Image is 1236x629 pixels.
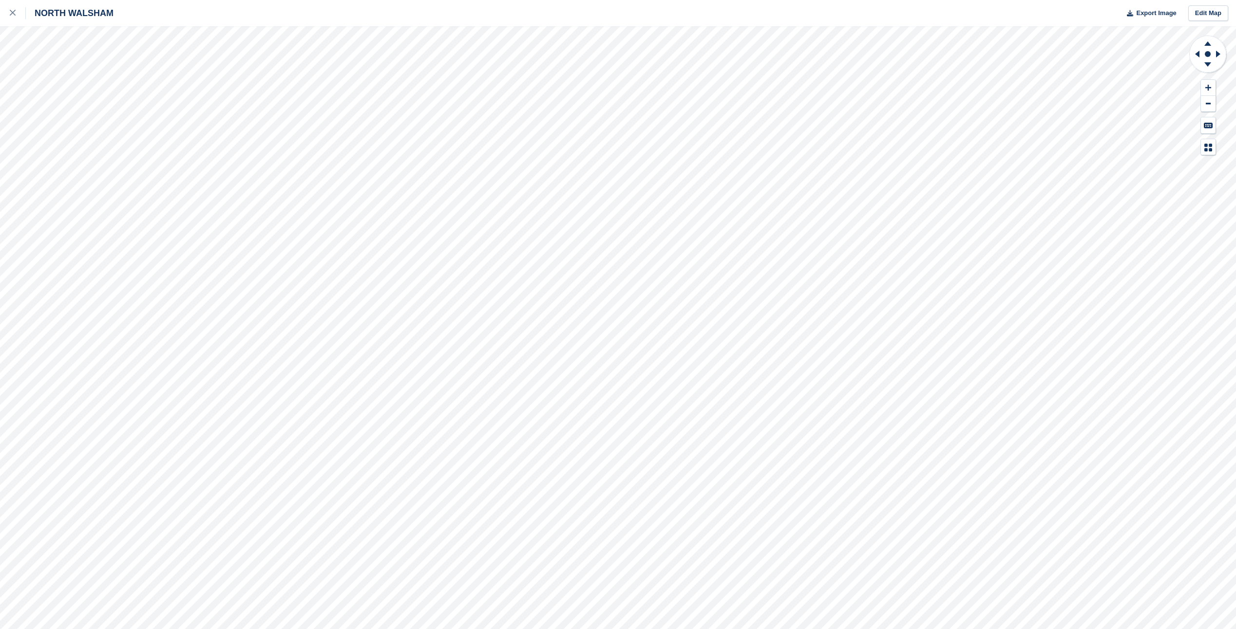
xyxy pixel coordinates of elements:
[1188,5,1228,21] a: Edit Map
[1136,8,1176,18] span: Export Image
[1201,139,1216,155] button: Map Legend
[1201,117,1216,133] button: Keyboard Shortcuts
[26,7,114,19] div: NORTH WALSHAM
[1201,80,1216,96] button: Zoom In
[1201,96,1216,112] button: Zoom Out
[1121,5,1177,21] button: Export Image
